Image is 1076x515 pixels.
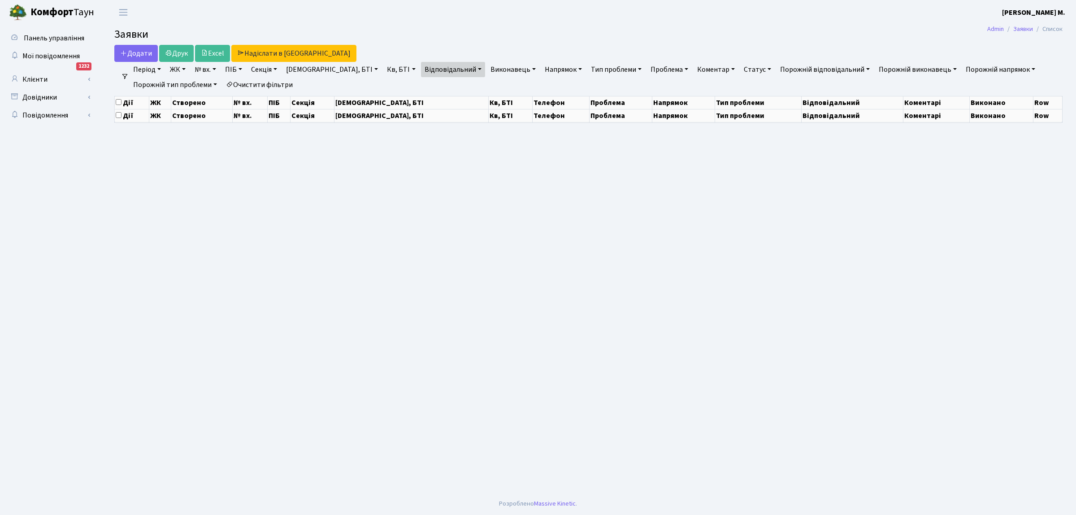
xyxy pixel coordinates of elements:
th: Кв, БТІ [489,109,532,122]
span: Панель управління [24,33,84,43]
th: Дії [115,96,149,109]
a: Тип проблеми [587,62,645,77]
th: Проблема [590,109,652,122]
th: Напрямок [652,109,715,122]
nav: breadcrumb [974,20,1076,39]
th: Проблема [590,96,652,109]
a: Порожній виконавець [875,62,960,77]
th: Виконано [970,96,1033,109]
a: Excel [195,45,230,62]
th: Телефон [532,96,590,109]
a: Повідомлення [4,106,94,124]
a: Заявки [1013,24,1033,34]
th: [DEMOGRAPHIC_DATA], БТІ [334,96,489,109]
th: Відповідальний [802,96,903,109]
div: Розроблено . [499,499,577,509]
th: Напрямок [652,96,715,109]
th: Row [1033,109,1063,122]
th: Коментарі [903,109,970,122]
th: ЖК [149,96,171,109]
a: ПІБ [221,62,246,77]
th: Секція [291,96,334,109]
th: ПІБ [268,109,291,122]
a: Напрямок [541,62,586,77]
th: № вх. [232,109,267,122]
a: Період [130,62,165,77]
a: № вх. [191,62,220,77]
th: Секція [291,109,334,122]
th: Дії [115,109,149,122]
a: Статус [740,62,775,77]
a: [PERSON_NAME] М. [1002,7,1065,18]
a: Додати [114,45,158,62]
th: Тип проблеми [715,96,802,109]
th: [DEMOGRAPHIC_DATA], БТІ [334,109,489,122]
a: Панель управління [4,29,94,47]
th: ПІБ [268,96,291,109]
th: № вх. [232,96,267,109]
a: Виконавець [487,62,539,77]
div: 1232 [76,62,91,70]
a: Порожній напрямок [962,62,1039,77]
span: Додати [120,48,152,58]
th: Row [1033,96,1063,109]
li: Список [1033,24,1063,34]
a: Massive Kinetic [534,499,576,508]
th: Коментарі [903,96,970,109]
a: Кв, БТІ [383,62,419,77]
b: Комфорт [30,5,74,19]
img: logo.png [9,4,27,22]
a: ЖК [166,62,189,77]
a: Порожній тип проблеми [130,77,221,92]
span: Таун [30,5,94,20]
a: Очистити фільтри [222,77,296,92]
b: [PERSON_NAME] М. [1002,8,1065,17]
th: Тип проблеми [715,109,802,122]
th: ЖК [149,109,171,122]
th: Телефон [532,109,590,122]
th: Відповідальний [802,109,903,122]
a: Порожній відповідальний [777,62,873,77]
span: Заявки [114,26,148,42]
th: Створено [171,109,232,122]
a: Коментар [694,62,738,77]
a: Клієнти [4,70,94,88]
a: Відповідальний [421,62,485,77]
button: Переключити навігацію [112,5,134,20]
span: Мої повідомлення [22,51,80,61]
a: [DEMOGRAPHIC_DATA], БТІ [282,62,382,77]
a: Довідники [4,88,94,106]
a: Секція [247,62,281,77]
a: Друк [159,45,194,62]
a: Надіслати в [GEOGRAPHIC_DATA] [231,45,356,62]
th: Кв, БТІ [489,96,532,109]
th: Виконано [970,109,1033,122]
a: Admin [987,24,1004,34]
th: Створено [171,96,232,109]
a: Проблема [647,62,692,77]
a: Мої повідомлення1232 [4,47,94,65]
